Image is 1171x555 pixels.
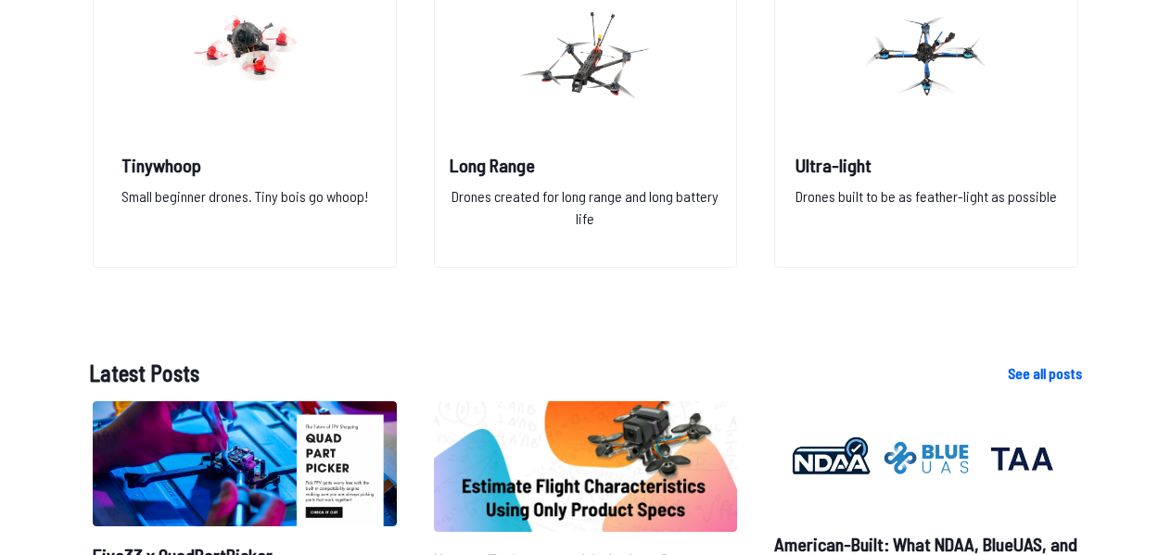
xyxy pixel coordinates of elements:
img: image of post [774,401,1078,515]
a: See all posts [1008,362,1082,385]
h2: Long Range [450,152,722,178]
h2: Tinywhoop [121,152,368,178]
img: image of post [93,401,397,526]
img: image of post [434,401,738,531]
p: Drones built to be as feather-light as possible [796,185,1057,245]
h1: Latest Posts [89,357,978,390]
h2: Ultra-light [796,152,1057,178]
p: Small beginner drones. Tiny bois go whoop! [121,185,368,245]
p: Drones created for long range and long battery life [450,185,722,245]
